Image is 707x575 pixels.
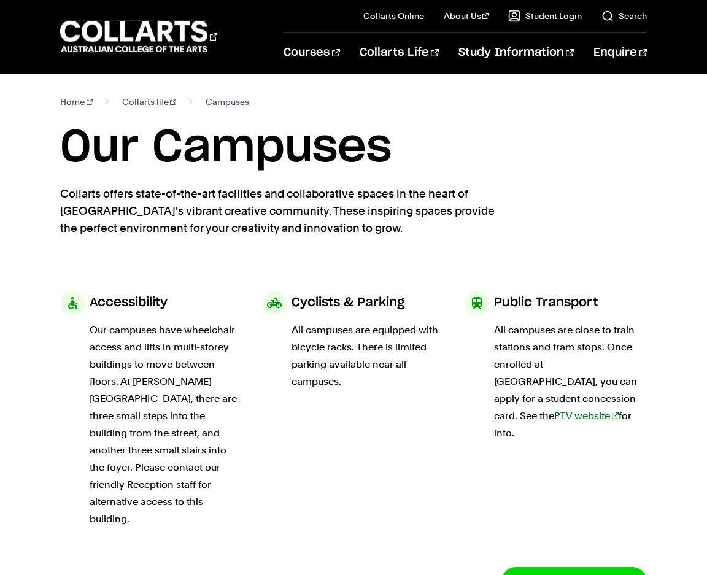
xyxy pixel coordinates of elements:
[122,93,177,110] a: Collarts life
[601,10,647,22] a: Search
[494,322,647,442] p: All campuses are close to train stations and tram stops. Once enrolled at [GEOGRAPHIC_DATA], you ...
[593,33,647,73] a: Enquire
[60,185,508,237] p: Collarts offers state-of-the-art facilities and collaborative spaces in the heart of [GEOGRAPHIC_...
[60,120,647,176] h1: Our Campuses
[444,10,489,22] a: About Us
[60,93,93,110] a: Home
[363,10,424,22] a: Collarts Online
[284,33,339,73] a: Courses
[508,10,582,22] a: Student Login
[292,322,444,390] p: All campuses are equipped with bicycle racks. There is limited parking available near all campuses.
[360,33,439,73] a: Collarts Life
[292,291,404,314] h3: Cyclists & Parking
[206,93,249,110] span: Campuses
[90,291,168,314] h3: Accessibility
[90,322,242,528] p: Our campuses have wheelchair access and lifts in multi-storey buildings to move between floors. A...
[494,291,598,314] h3: Public Transport
[554,410,619,422] a: PTV website
[458,33,574,73] a: Study Information
[60,19,217,54] div: Go to homepage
